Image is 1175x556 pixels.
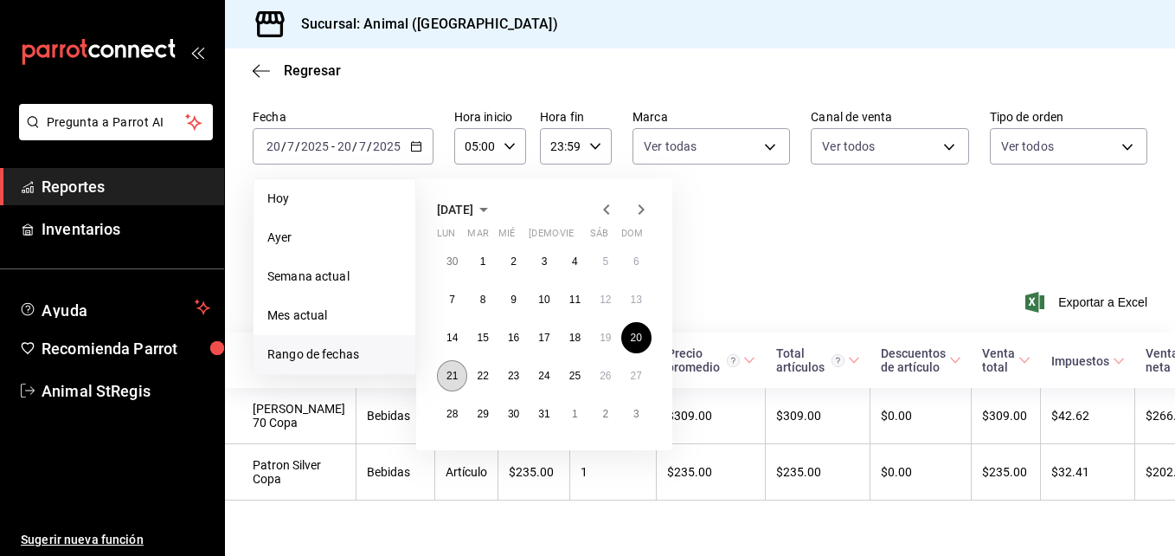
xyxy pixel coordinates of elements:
button: 18 de julio de 2025 [560,322,590,353]
button: 6 de julio de 2025 [621,246,652,277]
abbr: miércoles [498,228,515,246]
span: Sugerir nueva función [21,531,210,549]
abbr: 22 de julio de 2025 [477,370,488,382]
td: $309.00 [766,388,870,444]
td: $309.00 [972,388,1041,444]
button: 16 de julio de 2025 [498,322,529,353]
span: - [331,139,335,153]
button: 1 de agosto de 2025 [560,398,590,430]
span: Hoy [267,190,401,208]
button: Exportar a Excel [1029,292,1147,313]
button: 23 de julio de 2025 [498,360,529,391]
abbr: 12 de julio de 2025 [600,294,611,306]
button: Regresar [253,62,341,79]
div: Venta total [982,346,1015,374]
svg: El total artículos considera cambios de precios en los artículos así como costos adicionales por ... [831,354,844,367]
button: 8 de julio de 2025 [467,284,498,315]
button: 17 de julio de 2025 [529,322,559,353]
abbr: 30 de julio de 2025 [508,408,519,420]
button: [DATE] [437,199,494,220]
button: 30 de junio de 2025 [437,246,467,277]
span: Inventarios [42,217,210,241]
span: / [281,139,286,153]
abbr: 26 de julio de 2025 [600,370,611,382]
abbr: 23 de julio de 2025 [508,370,519,382]
abbr: 28 de julio de 2025 [446,408,458,420]
abbr: 27 de julio de 2025 [631,370,642,382]
abbr: 8 de julio de 2025 [480,294,486,306]
label: Tipo de orden [990,111,1147,123]
button: 30 de julio de 2025 [498,398,529,430]
abbr: lunes [437,228,455,246]
abbr: 16 de julio de 2025 [508,332,519,344]
span: Ver todas [644,138,697,155]
abbr: 1 de julio de 2025 [480,255,486,268]
abbr: 21 de julio de 2025 [446,370,458,382]
svg: Precio promedio = Total artículos / cantidad [727,354,740,367]
span: / [352,139,357,153]
button: 29 de julio de 2025 [467,398,498,430]
span: Pregunta a Parrot AI [47,113,186,132]
input: -- [337,139,352,153]
button: open_drawer_menu [190,45,204,59]
div: Impuestos [1051,354,1109,368]
abbr: martes [467,228,488,246]
button: 19 de julio de 2025 [590,322,620,353]
td: 1 [570,444,657,501]
button: 21 de julio de 2025 [437,360,467,391]
button: Pregunta a Parrot AI [19,104,213,140]
span: Ayuda [42,297,188,318]
span: / [367,139,372,153]
button: 12 de julio de 2025 [590,284,620,315]
input: -- [358,139,367,153]
span: Reportes [42,175,210,198]
span: Mes actual [267,307,401,325]
abbr: 10 de julio de 2025 [538,294,549,306]
span: Venta total [982,346,1031,374]
button: 4 de julio de 2025 [560,246,590,277]
td: $235.00 [766,444,870,501]
input: ---- [372,139,401,153]
input: ---- [300,139,330,153]
button: 2 de julio de 2025 [498,246,529,277]
abbr: 7 de julio de 2025 [449,294,455,306]
abbr: 3 de agosto de 2025 [633,408,639,420]
button: 5 de julio de 2025 [590,246,620,277]
td: Bebidas [356,444,435,501]
input: -- [266,139,281,153]
button: 25 de julio de 2025 [560,360,590,391]
span: / [295,139,300,153]
span: Ver todos [822,138,875,155]
abbr: 5 de julio de 2025 [602,255,608,268]
label: Canal de venta [811,111,968,123]
td: $32.41 [1041,444,1135,501]
abbr: 31 de julio de 2025 [538,408,549,420]
abbr: 11 de julio de 2025 [569,294,581,306]
button: 1 de julio de 2025 [467,246,498,277]
div: Total artículos [776,346,844,374]
label: Marca [632,111,790,123]
abbr: 17 de julio de 2025 [538,332,549,344]
button: 20 de julio de 2025 [621,322,652,353]
abbr: 9 de julio de 2025 [510,294,517,306]
abbr: 3 de julio de 2025 [542,255,548,268]
button: 7 de julio de 2025 [437,284,467,315]
span: Rango de fechas [267,346,401,364]
td: $0.00 [870,388,972,444]
span: [DATE] [437,203,473,217]
span: Impuestos [1051,354,1125,368]
a: Pregunta a Parrot AI [12,126,213,144]
button: 28 de julio de 2025 [437,398,467,430]
abbr: 2 de julio de 2025 [510,255,517,268]
button: 31 de julio de 2025 [529,398,559,430]
td: [PERSON_NAME] 70 Copa [225,388,356,444]
span: Ver todos [1001,138,1054,155]
button: 15 de julio de 2025 [467,322,498,353]
abbr: 30 de junio de 2025 [446,255,458,268]
label: Fecha [253,111,433,123]
abbr: 20 de julio de 2025 [631,332,642,344]
span: Total artículos [776,346,860,374]
abbr: 13 de julio de 2025 [631,294,642,306]
button: 2 de agosto de 2025 [590,398,620,430]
